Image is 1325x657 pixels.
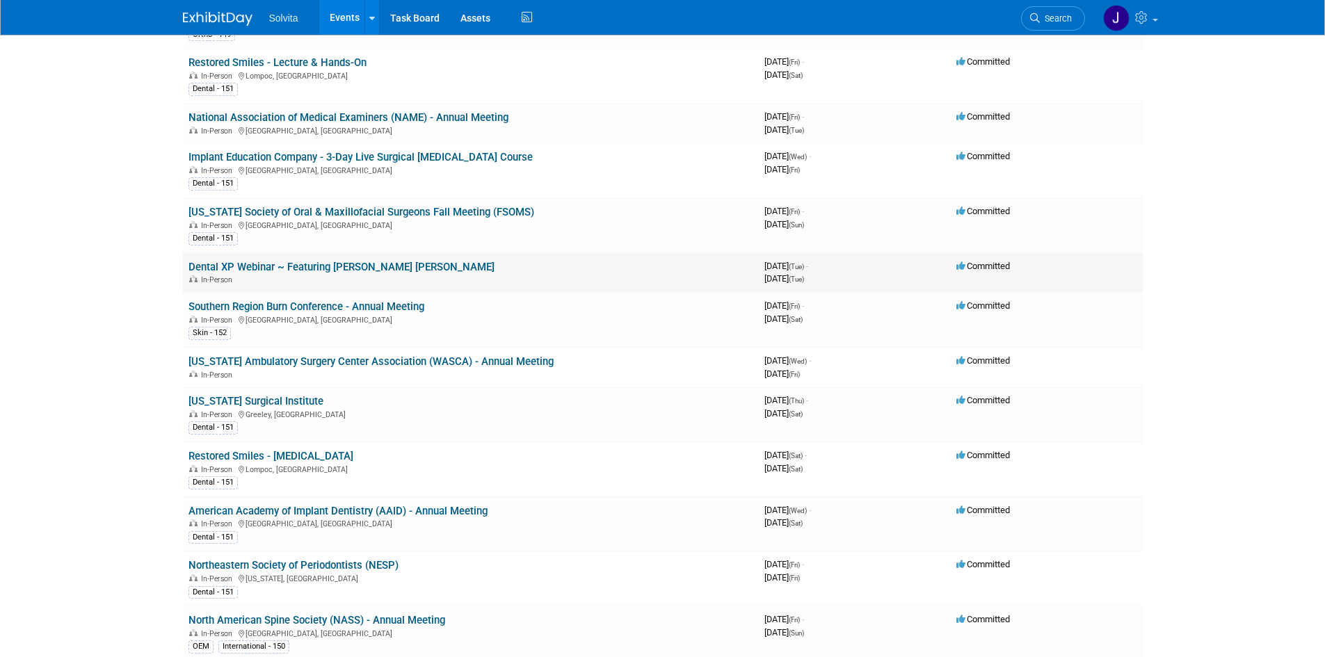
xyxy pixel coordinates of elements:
[802,56,804,67] span: -
[188,56,367,69] a: Restored Smiles - Lecture & Hands-On
[789,629,804,637] span: (Sun)
[201,127,236,136] span: In-Person
[189,371,198,378] img: In-Person Event
[789,166,800,174] span: (Fri)
[189,166,198,173] img: In-Person Event
[1021,6,1085,31] a: Search
[789,574,800,582] span: (Fri)
[201,465,236,474] span: In-Person
[789,113,800,121] span: (Fri)
[764,219,804,229] span: [DATE]
[188,614,445,626] a: North American Spine Society (NASS) - Annual Meeting
[764,395,808,405] span: [DATE]
[956,300,1010,311] span: Committed
[764,206,804,216] span: [DATE]
[764,517,803,528] span: [DATE]
[802,300,804,311] span: -
[188,559,399,571] a: Northeastern Society of Periodontists (NESP)
[956,505,1010,515] span: Committed
[188,206,534,218] a: [US_STATE] Society of Oral & Maxillofacial Surgeons Fall Meeting (FSOMS)
[802,206,804,216] span: -
[188,327,231,339] div: Skin - 152
[188,586,238,599] div: Dental - 151
[189,127,198,133] img: In-Person Event
[789,153,807,161] span: (Wed)
[764,164,800,175] span: [DATE]
[188,219,753,230] div: [GEOGRAPHIC_DATA], [GEOGRAPHIC_DATA]
[789,263,804,270] span: (Tue)
[201,410,236,419] span: In-Person
[188,70,753,81] div: Lompoc, [GEOGRAPHIC_DATA]
[764,614,804,624] span: [DATE]
[809,505,811,515] span: -
[201,519,236,528] span: In-Person
[956,151,1010,161] span: Committed
[802,559,804,569] span: -
[956,111,1010,122] span: Committed
[789,452,803,460] span: (Sat)
[764,124,804,135] span: [DATE]
[809,151,811,161] span: -
[956,450,1010,460] span: Committed
[802,614,804,624] span: -
[789,519,803,527] span: (Sat)
[201,629,236,638] span: In-Person
[201,221,236,230] span: In-Person
[764,368,800,379] span: [DATE]
[805,450,807,460] span: -
[188,164,753,175] div: [GEOGRAPHIC_DATA], [GEOGRAPHIC_DATA]
[789,275,804,283] span: (Tue)
[956,206,1010,216] span: Committed
[802,111,804,122] span: -
[1103,5,1130,31] img: Josh Richardson
[188,627,753,638] div: [GEOGRAPHIC_DATA], [GEOGRAPHIC_DATA]
[188,572,753,583] div: [US_STATE], [GEOGRAPHIC_DATA]
[764,70,803,80] span: [DATE]
[956,355,1010,366] span: Committed
[764,408,803,419] span: [DATE]
[188,505,488,517] a: American Academy of Implant Dentistry (AAID) - Annual Meeting
[956,559,1010,569] span: Committed
[188,531,238,544] div: Dental - 151
[189,629,198,636] img: In-Person Event
[188,232,238,245] div: Dental - 151
[764,572,800,583] span: [DATE]
[764,627,804,638] span: [DATE]
[188,421,238,434] div: Dental - 151
[789,221,804,229] span: (Sun)
[188,640,214,653] div: OEM
[188,395,323,407] a: [US_STATE] Surgical Institute
[789,58,800,66] span: (Fri)
[764,273,804,284] span: [DATE]
[764,151,811,161] span: [DATE]
[188,151,533,163] a: Implant Education Company - 3-Day Live Surgical [MEDICAL_DATA] Course
[764,300,804,311] span: [DATE]
[789,397,804,405] span: (Thu)
[201,275,236,284] span: In-Person
[188,111,508,124] a: National Association of Medical Examiners (NAME) - Annual Meeting
[188,177,238,190] div: Dental - 151
[189,465,198,472] img: In-Person Event
[188,517,753,528] div: [GEOGRAPHIC_DATA], [GEOGRAPHIC_DATA]
[189,72,198,79] img: In-Person Event
[764,111,804,122] span: [DATE]
[764,56,804,67] span: [DATE]
[201,72,236,81] span: In-Person
[764,314,803,324] span: [DATE]
[956,56,1010,67] span: Committed
[764,450,807,460] span: [DATE]
[789,357,807,365] span: (Wed)
[1040,13,1072,24] span: Search
[789,208,800,216] span: (Fri)
[189,410,198,417] img: In-Person Event
[806,261,808,271] span: -
[764,261,808,271] span: [DATE]
[789,410,803,418] span: (Sat)
[806,395,808,405] span: -
[189,316,198,323] img: In-Person Event
[218,640,289,653] div: International - 150
[809,355,811,366] span: -
[188,314,753,325] div: [GEOGRAPHIC_DATA], [GEOGRAPHIC_DATA]
[789,127,804,134] span: (Tue)
[956,395,1010,405] span: Committed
